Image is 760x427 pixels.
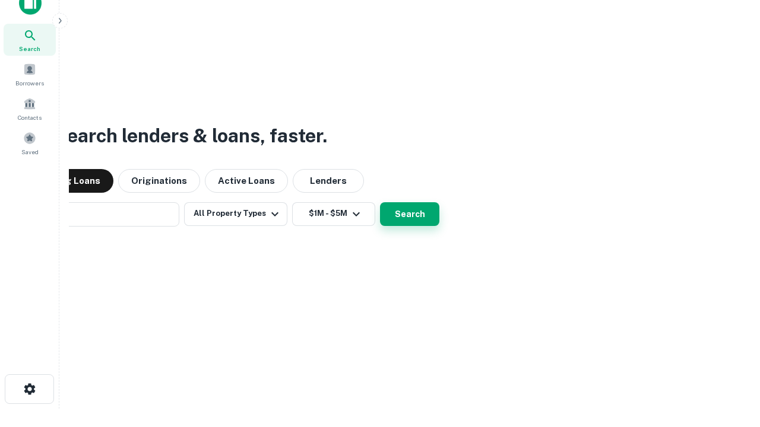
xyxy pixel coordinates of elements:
[21,147,39,157] span: Saved
[4,93,56,125] a: Contacts
[15,78,44,88] span: Borrowers
[293,169,364,193] button: Lenders
[19,44,40,53] span: Search
[184,202,287,226] button: All Property Types
[292,202,375,226] button: $1M - $5M
[4,58,56,90] a: Borrowers
[18,113,42,122] span: Contacts
[205,169,288,193] button: Active Loans
[4,24,56,56] a: Search
[54,122,327,150] h3: Search lenders & loans, faster.
[4,127,56,159] a: Saved
[701,332,760,389] iframe: Chat Widget
[380,202,439,226] button: Search
[118,169,200,193] button: Originations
